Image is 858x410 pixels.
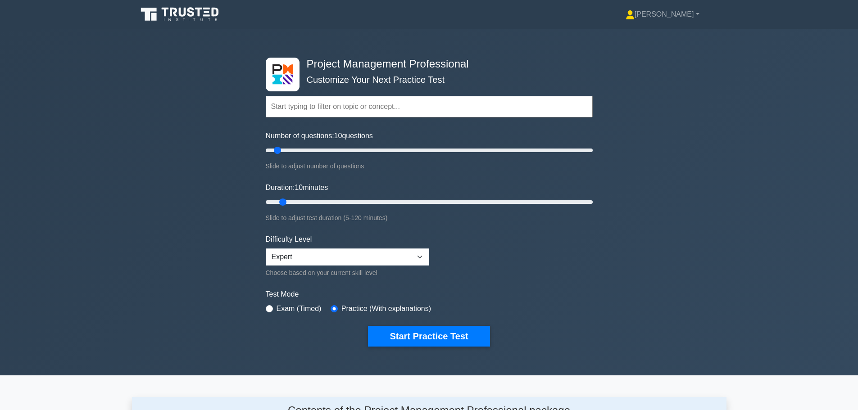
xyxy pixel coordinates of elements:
[368,326,490,347] button: Start Practice Test
[266,267,429,278] div: Choose based on your current skill level
[604,5,721,23] a: [PERSON_NAME]
[334,132,342,140] span: 10
[266,234,312,245] label: Difficulty Level
[266,96,593,117] input: Start typing to filter on topic or concept...
[266,131,373,141] label: Number of questions: questions
[266,289,593,300] label: Test Mode
[266,161,593,171] div: Slide to adjust number of questions
[266,182,328,193] label: Duration: minutes
[303,58,549,71] h4: Project Management Professional
[277,303,322,314] label: Exam (Timed)
[341,303,431,314] label: Practice (With explanations)
[266,212,593,223] div: Slide to adjust test duration (5-120 minutes)
[295,184,303,191] span: 10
